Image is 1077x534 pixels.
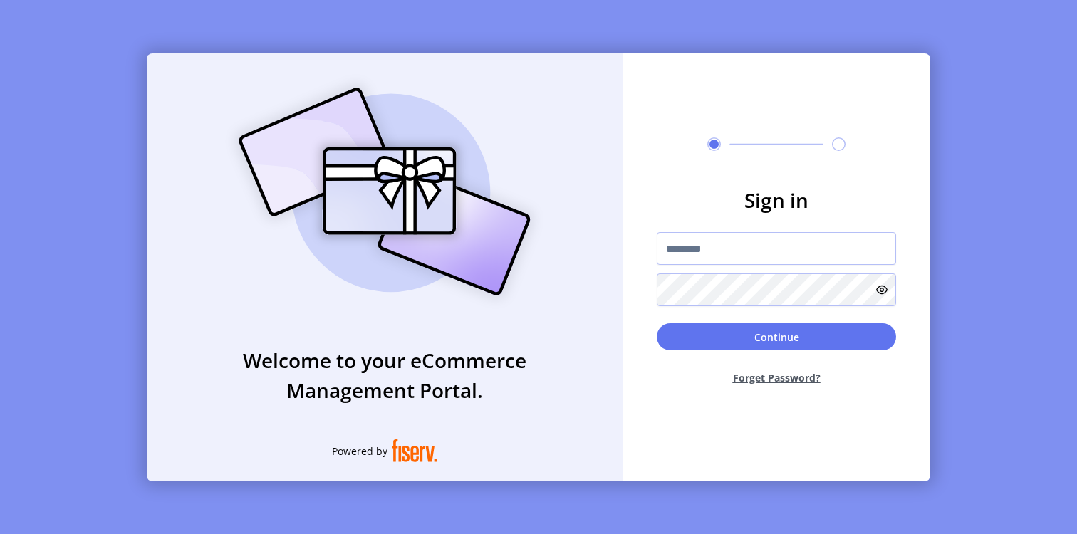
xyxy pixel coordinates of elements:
[147,345,623,405] h3: Welcome to your eCommerce Management Portal.
[217,72,552,311] img: card_Illustration.svg
[657,359,896,397] button: Forget Password?
[657,185,896,215] h3: Sign in
[332,444,387,459] span: Powered by
[657,323,896,350] button: Continue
